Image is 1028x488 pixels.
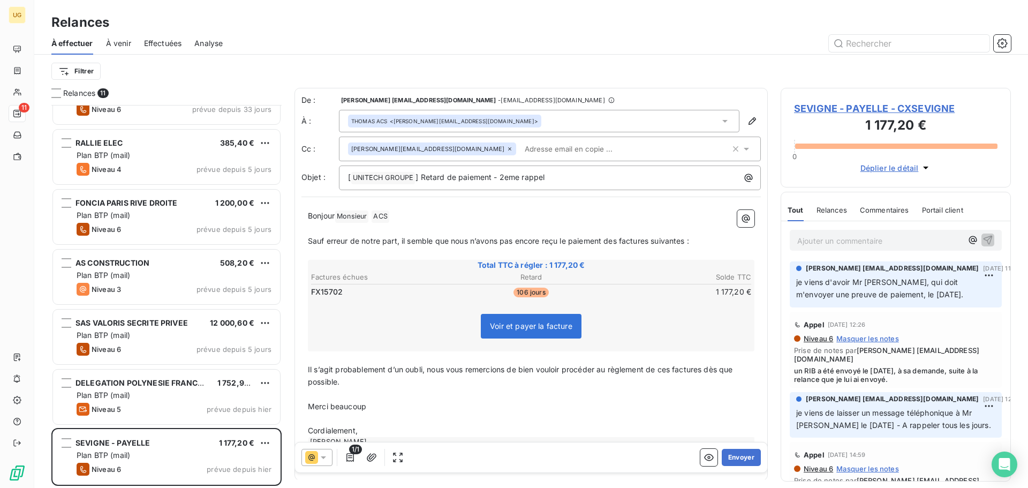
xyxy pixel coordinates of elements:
[51,38,93,49] span: À effectuer
[351,117,388,125] span: THOMAS ACS
[606,272,752,283] th: Solde TTC
[803,464,833,473] span: Niveau 6
[490,321,572,331] span: Voir et payer la facture
[806,264,979,273] span: [PERSON_NAME] [EMAIL_ADDRESS][DOMAIN_NAME]
[351,146,504,152] span: [PERSON_NAME][EMAIL_ADDRESS][DOMAIN_NAME]
[196,165,271,174] span: prévue depuis 5 jours
[794,346,997,363] span: Prise de notes par
[722,449,761,466] button: Envoyer
[606,286,752,298] td: 1 177,20 €
[219,438,255,447] span: 1 177,20 €
[92,405,121,414] span: Niveau 5
[309,260,753,271] span: Total TTC à régler : 1 177,20 €
[220,138,254,147] span: 385,40 €
[207,465,271,474] span: prévue depuis hier
[351,117,538,125] div: <[PERSON_NAME][EMAIL_ADDRESS][DOMAIN_NAME]>
[341,97,496,103] span: [PERSON_NAME] [EMAIL_ADDRESS][DOMAIN_NAME]
[220,258,254,267] span: 508,20 €
[92,105,121,114] span: Niveau 6
[196,345,271,354] span: prévue depuis 5 jours
[92,285,121,294] span: Niveau 3
[806,394,979,404] span: [PERSON_NAME] [EMAIL_ADDRESS][DOMAIN_NAME]
[9,464,26,482] img: Logo LeanPay
[311,272,457,283] th: Factures échues
[51,63,101,80] button: Filtrer
[308,426,358,435] span: Cordialement,
[860,162,919,174] span: Déplier le détail
[829,35,989,52] input: Rechercher
[106,38,131,49] span: À venir
[92,345,121,354] span: Niveau 6
[210,318,254,327] span: 12 000,60 €
[75,318,188,327] span: SAS VALORIS SECRITE PRIVEE
[335,211,368,223] span: Monsieur
[19,103,29,112] span: 11
[372,211,389,223] span: ACS
[803,334,833,343] span: Niveau 6
[207,405,271,414] span: prévue depuis hier
[97,88,108,98] span: 11
[196,285,271,294] span: prévue depuis 5 jours
[513,288,548,297] span: 106 jours
[192,105,271,114] span: prévue depuis 33 jours
[92,465,121,474] span: Niveau 6
[217,378,256,387] span: 1 752,96 €
[983,265,1020,272] span: [DATE] 11:53
[922,206,963,214] span: Portail client
[308,365,735,386] span: Il s’agit probablement d’un oubli, nous vous remercions de bien vouloir procéder au règlement de ...
[301,95,339,106] span: De :
[301,172,326,182] span: Objet :
[828,321,866,328] span: [DATE] 12:26
[308,236,689,245] span: Sauf erreur de notre part, il semble que nous n’avons pas encore reçu le paiement des factures su...
[349,445,362,454] span: 1/1
[301,144,339,154] label: Cc :
[75,198,178,207] span: FONCIA PARIS RIVE DROITE
[301,116,339,126] label: À :
[77,271,130,280] span: Plan BTP (mail)
[75,438,150,447] span: SEVIGNE - PAYELLE
[77,331,130,340] span: Plan BTP (mail)
[836,464,899,473] span: Masquer les notes
[63,88,95,99] span: Relances
[983,396,1021,402] span: [DATE] 12:56
[77,151,130,160] span: Plan BTP (mail)
[796,408,991,430] span: je viens de laisser un message téléphonique à Mr [PERSON_NAME] le [DATE] - A rappeler tous les jo...
[351,172,415,184] span: UNITECH GROUPE
[520,141,644,157] input: Adresse email en copie ...
[498,97,604,103] span: - [EMAIL_ADDRESS][DOMAIN_NAME]
[77,391,130,400] span: Plan BTP (mail)
[51,105,282,488] div: grid
[860,206,909,214] span: Commentaires
[92,165,122,174] span: Niveau 4
[458,272,604,283] th: Retard
[77,211,130,220] span: Plan BTP (mail)
[804,451,825,459] span: Appel
[794,116,997,137] h3: 1 177,20 €
[794,101,997,116] span: SEVIGNE - PAYELLE - CXSEVIGNE
[311,287,343,297] span: FX15702
[51,13,109,32] h3: Relances
[75,378,215,387] span: DELEGATION POLYNESIE FRANCAISE
[857,162,935,174] button: Déplier le détail
[817,206,847,214] span: Relances
[308,211,335,220] span: Bonjour
[796,277,964,299] span: je viens d'avoir Mr [PERSON_NAME], qui doit m'envoyer une preuve de paiement, le [DATE].
[788,206,804,214] span: Tout
[792,152,797,161] span: 0
[75,258,149,267] span: AS CONSTRUCTION
[415,172,545,182] span: ] Retard de paiement - 2eme rappel
[348,172,351,182] span: [
[794,346,979,363] span: [PERSON_NAME] [EMAIL_ADDRESS][DOMAIN_NAME]
[194,38,223,49] span: Analyse
[77,451,130,460] span: Plan BTP (mail)
[92,225,121,234] span: Niveau 6
[196,225,271,234] span: prévue depuis 5 jours
[992,452,1017,477] div: Open Intercom Messenger
[804,320,825,329] span: Appel
[215,198,255,207] span: 1 200,00 €
[828,452,866,458] span: [DATE] 14:59
[308,402,366,411] span: Merci beaucoup
[9,6,26,24] div: UG
[794,366,997,384] span: un RIB a été envoyé le [DATE], à sa demande, suite à la relance que je lui ai envoyé.
[836,334,899,343] span: Masquer les notes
